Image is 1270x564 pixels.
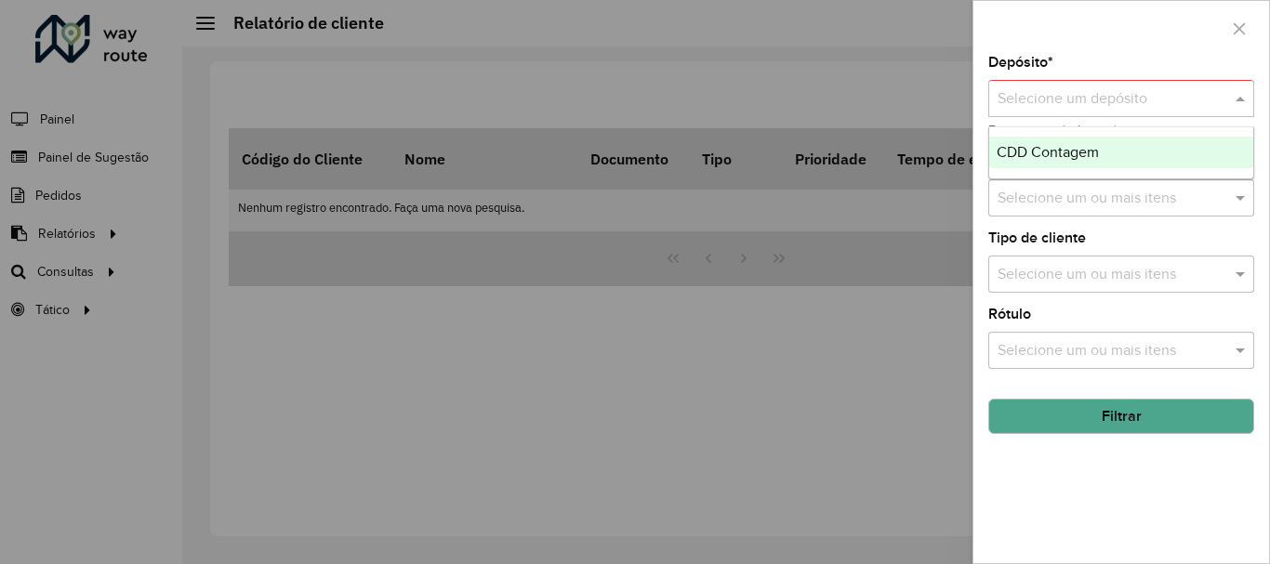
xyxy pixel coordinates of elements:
label: Rótulo [988,303,1031,325]
formly-validation-message: Este campo é obrigatório [988,124,1132,138]
span: CDD Contagem [997,144,1099,160]
button: Filtrar [988,399,1254,434]
ng-dropdown-panel: Options list [988,126,1254,179]
label: Depósito [988,51,1053,73]
label: Tipo de cliente [988,227,1086,249]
